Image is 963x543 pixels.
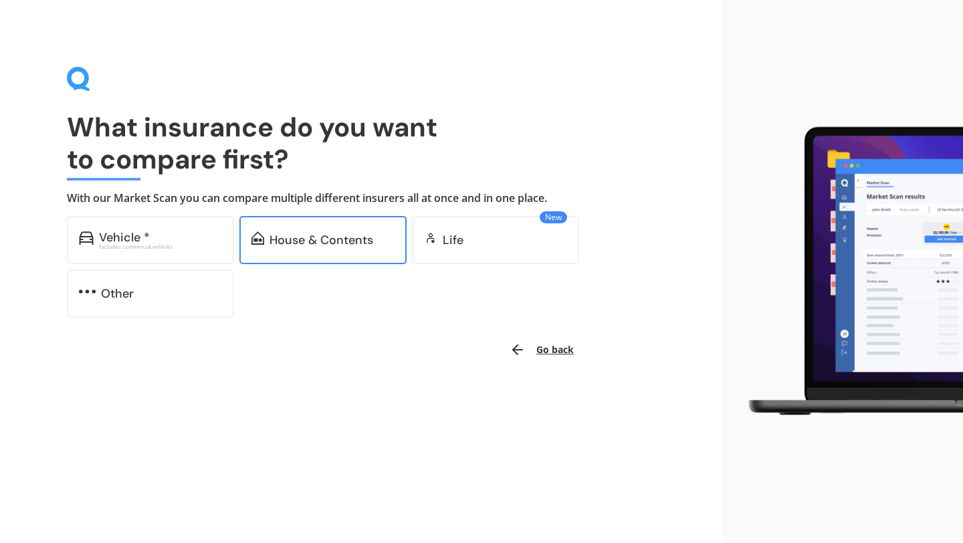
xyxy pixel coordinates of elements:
[443,233,463,247] div: Life
[251,231,264,245] img: home-and-contents.b802091223b8502ef2dd.svg
[733,120,963,423] img: laptop.webp
[270,233,373,247] div: House & Contents
[67,111,655,175] h1: What insurance do you want to compare first?
[502,334,582,366] button: Go back
[540,211,567,223] span: New
[79,231,94,245] img: car.f15378c7a67c060ca3f3.svg
[99,244,222,249] div: Excludes commercial vehicles
[99,231,150,244] div: Vehicle *
[67,191,655,205] h4: With our Market Scan you can compare multiple different insurers all at once and in one place.
[424,231,437,245] img: life.f720d6a2d7cdcd3ad642.svg
[101,287,134,300] div: Other
[79,285,96,298] img: other.81dba5aafe580aa69f38.svg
